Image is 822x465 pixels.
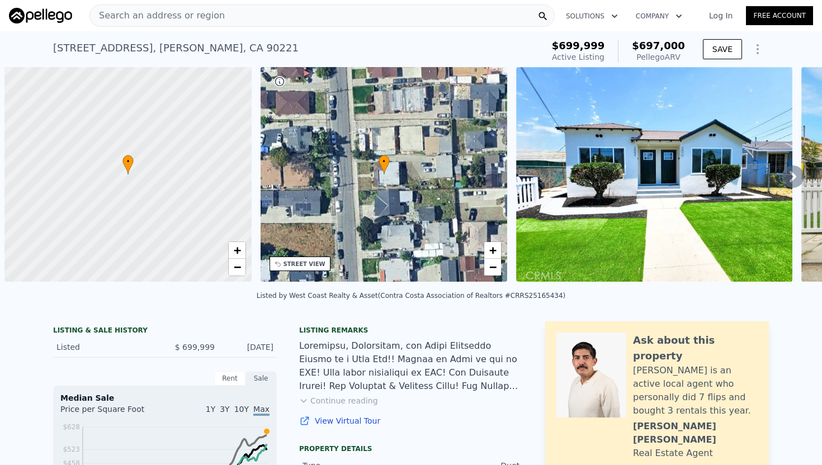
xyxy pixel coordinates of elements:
[299,444,523,453] div: Property details
[60,392,270,404] div: Median Sale
[122,156,134,167] span: •
[379,155,390,174] div: •
[229,242,245,259] a: Zoom in
[224,341,273,353] div: [DATE]
[633,364,758,417] div: [PERSON_NAME] is an active local agent who personally did 7 flips and bought 3 rentals this year.
[56,341,156,353] div: Listed
[557,6,627,26] button: Solutions
[234,405,249,414] span: 10Y
[245,371,277,386] div: Sale
[299,326,523,335] div: Listing remarks
[233,243,240,257] span: +
[632,40,685,51] span: $697,000
[90,9,225,22] span: Search an address or region
[484,259,501,276] a: Zoom out
[60,404,165,421] div: Price per Square Foot
[233,260,240,274] span: −
[257,292,566,300] div: Listed by West Coast Realty & Asset (Contra Costa Association of Realtors #CRRS25165434)
[379,156,390,167] span: •
[63,445,80,453] tspan: $523
[284,260,325,268] div: STREET VIEW
[489,260,497,274] span: −
[552,53,604,61] span: Active Listing
[299,339,523,393] div: Loremipsu, Dolorsitam, con Adipi Elitseddo Eiusmo te i Utla Etd!! Magnaa en Admi ve qui no EXE! U...
[299,415,523,426] a: View Virtual Tour
[627,6,691,26] button: Company
[746,6,813,25] a: Free Account
[253,405,270,416] span: Max
[703,39,742,59] button: SAVE
[632,51,685,63] div: Pellego ARV
[53,40,299,56] div: [STREET_ADDRESS] , [PERSON_NAME] , CA 90221
[552,40,605,51] span: $699,999
[229,259,245,276] a: Zoom out
[489,243,497,257] span: +
[484,242,501,259] a: Zoom in
[633,447,713,460] div: Real Estate Agent
[63,423,80,431] tspan: $628
[516,67,792,282] img: Sale: 167230319 Parcel: 127730774
[214,371,245,386] div: Rent
[175,343,215,352] span: $ 699,999
[53,326,277,337] div: LISTING & SALE HISTORY
[122,155,134,174] div: •
[9,8,72,23] img: Pellego
[220,405,229,414] span: 3Y
[299,395,378,406] button: Continue reading
[696,10,746,21] a: Log In
[206,405,215,414] span: 1Y
[747,38,769,60] button: Show Options
[633,420,758,447] div: [PERSON_NAME] [PERSON_NAME]
[633,333,758,364] div: Ask about this property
